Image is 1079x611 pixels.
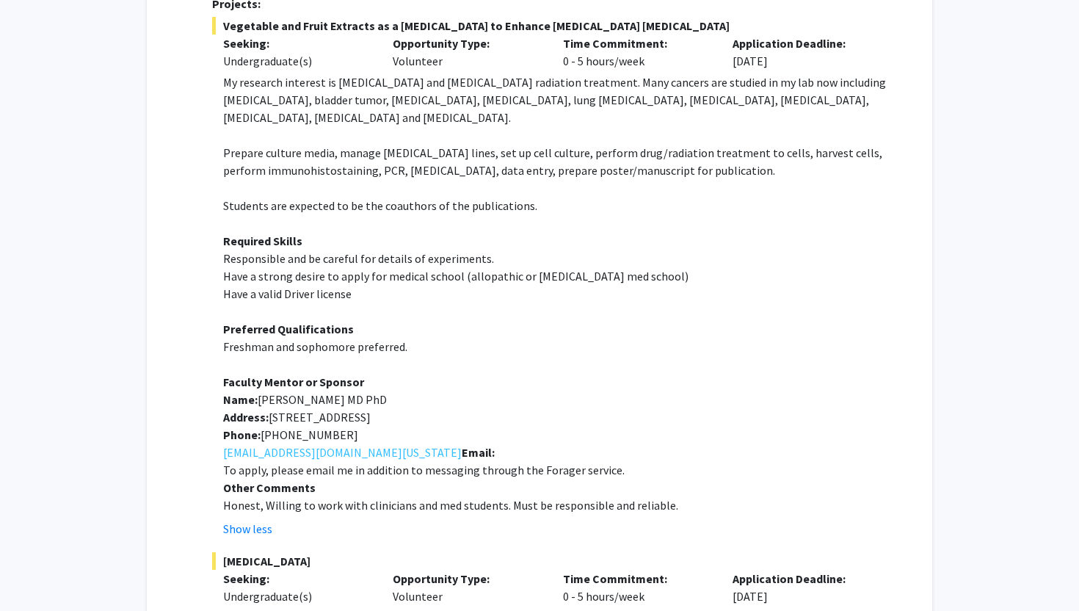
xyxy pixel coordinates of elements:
[223,251,494,266] span: Responsible and be careful for details of experiments.
[223,520,272,538] button: Show less
[223,587,371,605] div: Undergraduate(s)
[269,410,371,424] span: [STREET_ADDRESS]
[223,392,258,407] strong: Name:
[563,570,711,587] p: Time Commitment:
[722,35,892,70] div: [DATE]
[223,52,371,70] div: Undergraduate(s)
[733,35,881,52] p: Application Deadline:
[223,427,261,442] strong: Phone:
[563,35,711,52] p: Time Commitment:
[223,461,903,479] p: To apply, please email me in addition to messaging through the Forager service.
[552,570,722,605] div: 0 - 5 hours/week
[223,498,678,513] span: Honest, Willing to work with clinicians and med students. Must be responsible and reliable.
[733,570,881,587] p: Application Deadline:
[11,545,62,600] iframe: Chat
[462,445,495,460] strong: Email:
[223,480,316,495] strong: Other Comments
[212,17,903,35] span: Vegetable and Fruit Extracts as a [MEDICAL_DATA] to Enhance [MEDICAL_DATA] [MEDICAL_DATA]
[223,234,302,248] strong: Required Skills
[393,35,541,52] p: Opportunity Type:
[382,35,552,70] div: Volunteer
[223,339,407,354] span: Freshman and sophomore preferred.
[212,552,903,570] span: [MEDICAL_DATA]
[393,570,541,587] p: Opportunity Type:
[223,322,354,336] strong: Preferred Qualifications
[223,410,269,424] strong: Address:
[223,269,689,283] span: Have a strong desire to apply for medical school (allopathic or [MEDICAL_DATA] med school)
[382,570,552,605] div: Volunteer
[722,570,892,605] div: [DATE]
[223,198,537,213] span: Students are expected to be the coauthors of the publications.
[223,35,371,52] p: Seeking:
[223,570,371,587] p: Seeking:
[223,75,886,125] span: My research interest is [MEDICAL_DATA] and [MEDICAL_DATA] radiation treatment. Many cancers are s...
[261,427,358,442] span: [PHONE_NUMBER]
[552,35,722,70] div: 0 - 5 hours/week
[223,375,364,389] strong: Faculty Mentor or Sponsor
[223,145,882,178] span: Prepare culture media, manage [MEDICAL_DATA] lines, set up cell culture, perform drug/radiation t...
[223,286,352,301] span: Have a valid Driver license
[223,444,462,461] a: [EMAIL_ADDRESS][DOMAIN_NAME][US_STATE]
[258,392,387,407] span: [PERSON_NAME] MD PhD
